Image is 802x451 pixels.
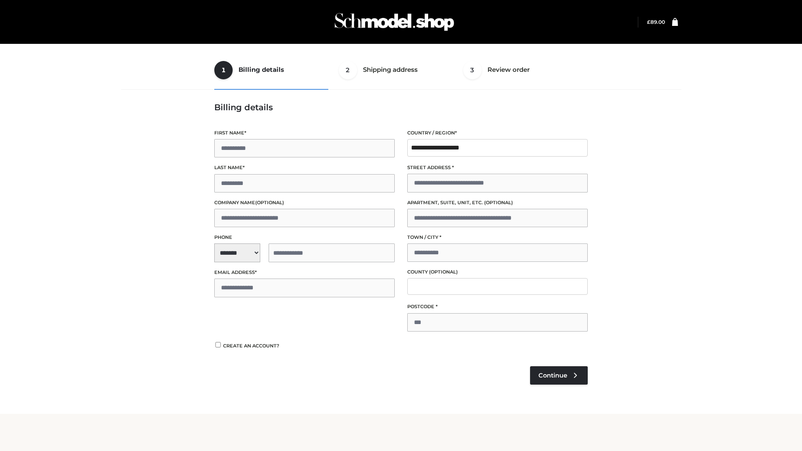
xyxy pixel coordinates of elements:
[407,164,588,172] label: Street address
[407,268,588,276] label: County
[214,199,395,207] label: Company name
[214,102,588,112] h3: Billing details
[407,303,588,311] label: Postcode
[214,129,395,137] label: First name
[407,233,588,241] label: Town / City
[407,129,588,137] label: Country / Region
[214,342,222,347] input: Create an account?
[214,233,395,241] label: Phone
[647,19,665,25] a: £89.00
[214,269,395,276] label: Email address
[223,343,279,349] span: Create an account?
[530,366,588,385] a: Continue
[407,199,588,207] label: Apartment, suite, unit, etc.
[538,372,567,379] span: Continue
[255,200,284,205] span: (optional)
[214,164,395,172] label: Last name
[484,200,513,205] span: (optional)
[429,269,458,275] span: (optional)
[647,19,665,25] bdi: 89.00
[332,5,457,38] img: Schmodel Admin 964
[647,19,650,25] span: £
